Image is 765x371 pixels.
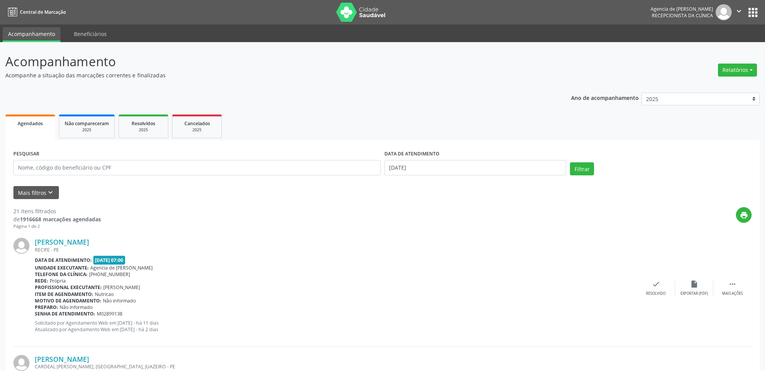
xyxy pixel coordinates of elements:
[50,278,66,284] span: Própria
[384,160,566,175] input: Selecione um intervalo
[35,284,102,291] b: Profissional executante:
[35,320,637,333] p: Solicitado por Agendamento Web em [DATE] - há 11 dias Atualizado por Agendamento Web em [DATE] - ...
[89,271,130,278] span: [PHONE_NUMBER]
[13,148,39,160] label: PESQUISAR
[5,71,533,79] p: Acompanhe a situação das marcações correntes e finalizadas
[732,4,746,20] button: 
[3,27,60,42] a: Acompanhamento
[680,291,708,296] div: Exportar (PDF)
[652,280,660,288] i: check
[132,120,155,127] span: Resolvidos
[35,311,95,317] b: Senha de atendimento:
[13,160,381,175] input: Nome, código do beneficiário ou CPF
[13,355,29,371] img: img
[13,215,101,223] div: de
[728,280,737,288] i: 
[60,304,93,311] span: Não informado
[5,6,66,18] a: Central de Marcação
[35,278,48,284] b: Rede:
[103,284,140,291] span: [PERSON_NAME]
[35,355,89,363] a: [PERSON_NAME]
[97,311,122,317] span: M02899138
[746,6,760,19] button: apps
[35,363,637,370] div: CARDEAL [PERSON_NAME], [GEOGRAPHIC_DATA], JUAZEIRO - PE
[65,120,109,127] span: Não compareceram
[20,9,66,15] span: Central de Marcação
[5,52,533,71] p: Acompanhamento
[13,223,101,230] div: Página 1 de 2
[35,257,92,263] b: Data de atendimento:
[13,207,101,215] div: 21 itens filtrados
[95,291,114,297] span: Nutricao
[13,186,59,199] button: Mais filtroskeyboard_arrow_down
[736,207,752,223] button: print
[384,148,439,160] label: DATA DE ATENDIMENTO
[124,127,163,133] div: 2025
[35,247,637,253] div: RECIFE - PE
[178,127,216,133] div: 2025
[651,6,713,12] div: Agencia de [PERSON_NAME]
[35,291,93,297] b: Item de agendamento:
[740,211,748,219] i: print
[103,297,136,304] span: Não informado
[35,238,89,246] a: [PERSON_NAME]
[718,64,757,77] button: Relatórios
[570,162,594,175] button: Filtrar
[13,238,29,254] img: img
[35,304,58,311] b: Preparo:
[184,120,210,127] span: Cancelados
[716,4,732,20] img: img
[690,280,698,288] i: insert_drive_file
[652,12,713,19] span: Recepcionista da clínica
[20,216,101,223] strong: 1916668 marcações agendadas
[646,291,666,296] div: Resolvido
[722,291,743,296] div: Mais ações
[90,265,153,271] span: Agencia de [PERSON_NAME]
[35,297,101,304] b: Motivo de agendamento:
[46,188,55,197] i: keyboard_arrow_down
[93,256,125,265] span: [DATE] 07:00
[18,120,43,127] span: Agendados
[68,27,112,41] a: Beneficiários
[35,265,89,271] b: Unidade executante:
[65,127,109,133] div: 2025
[35,271,88,278] b: Telefone da clínica:
[571,93,639,102] p: Ano de acompanhamento
[735,7,743,15] i: 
